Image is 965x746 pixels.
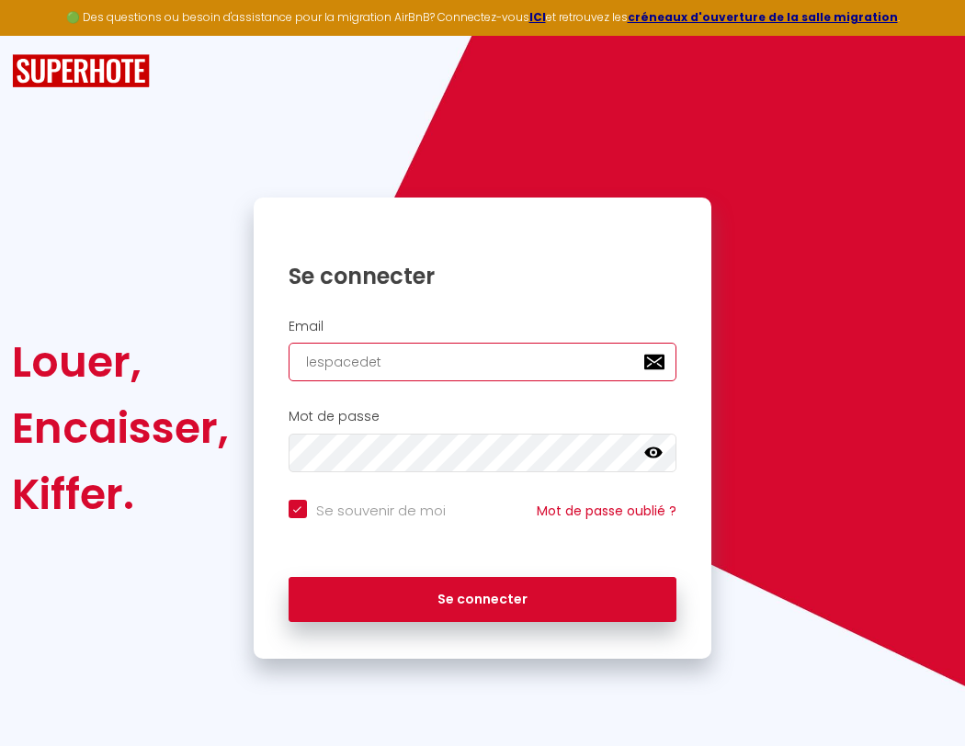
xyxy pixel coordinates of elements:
[15,7,70,62] button: Ouvrir le widget de chat LiveChat
[289,409,677,424] h2: Mot de passe
[529,9,546,25] a: ICI
[12,461,229,527] div: Kiffer.
[537,502,676,520] a: Mot de passe oublié ?
[628,9,898,25] a: créneaux d'ouverture de la salle migration
[12,54,150,88] img: SuperHote logo
[289,343,677,381] input: Ton Email
[289,319,677,334] h2: Email
[12,395,229,461] div: Encaisser,
[12,329,229,395] div: Louer,
[289,262,677,290] h1: Se connecter
[289,577,677,623] button: Se connecter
